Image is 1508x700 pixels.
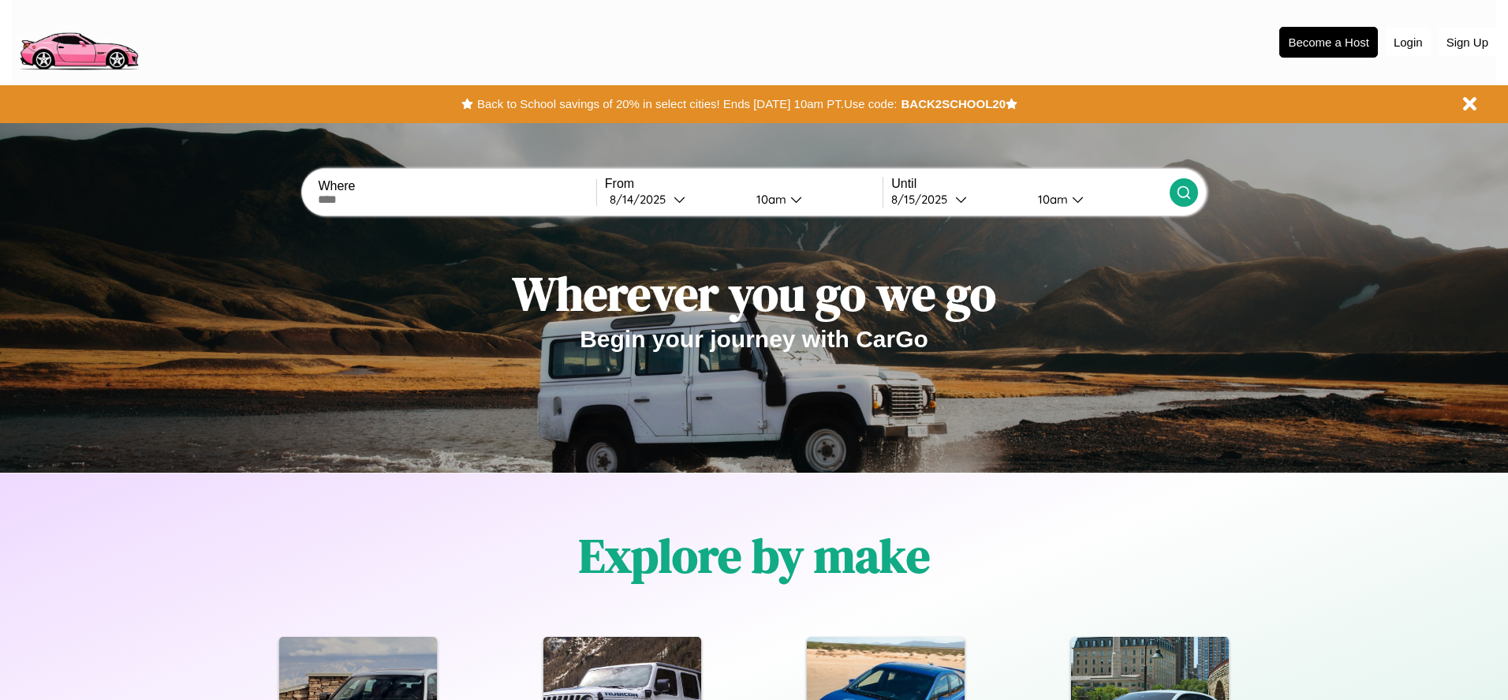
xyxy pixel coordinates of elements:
button: 10am [744,191,883,208]
h1: Explore by make [579,523,930,588]
button: 10am [1025,191,1169,208]
label: Until [891,177,1169,191]
div: 8 / 15 / 2025 [891,192,955,207]
button: Login [1386,28,1431,57]
button: Back to School savings of 20% in select cities! Ends [DATE] 10am PT.Use code: [473,93,901,115]
div: 8 / 14 / 2025 [610,192,674,207]
div: 10am [1030,192,1072,207]
button: 8/14/2025 [605,191,744,208]
button: Become a Host [1279,27,1378,58]
div: 10am [748,192,790,207]
label: From [605,177,883,191]
button: Sign Up [1439,28,1496,57]
b: BACK2SCHOOL20 [901,97,1006,110]
img: logo [12,8,145,74]
label: Where [318,179,595,193]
